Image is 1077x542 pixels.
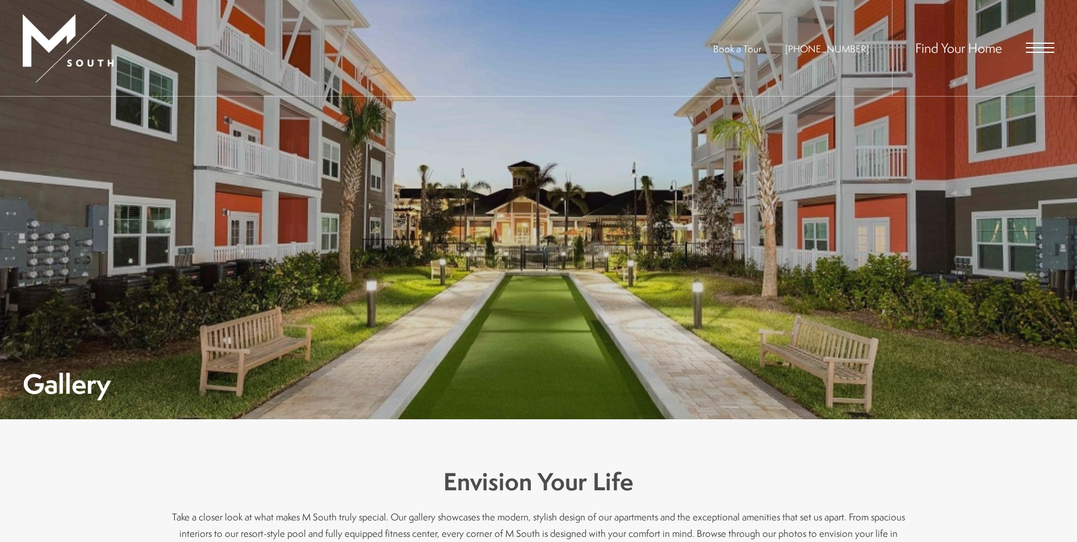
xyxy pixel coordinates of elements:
span: [PHONE_NUMBER] [785,42,869,55]
img: MSouth [23,14,114,82]
a: Book a Tour [713,42,761,55]
h1: Gallery [23,371,111,397]
a: Find Your Home [915,39,1002,57]
h3: Envision Your Life [170,465,908,499]
button: Open Menu [1026,43,1054,53]
a: Call Us at 813-570-8014 [785,42,869,55]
